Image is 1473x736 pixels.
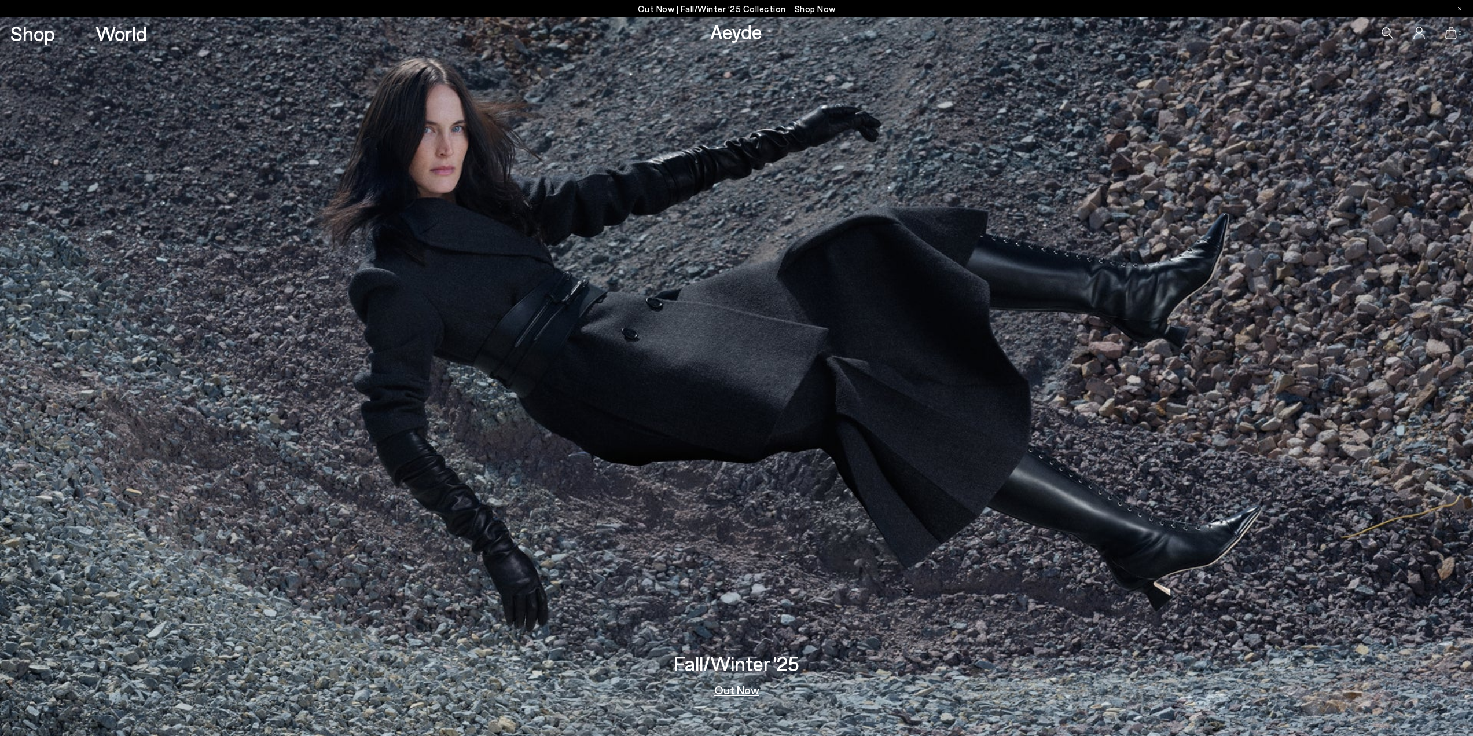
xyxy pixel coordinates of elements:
span: Navigate to /collections/new-in [795,3,836,14]
a: Out Now [714,684,759,695]
a: Aeyde [710,19,762,43]
p: Out Now | Fall/Winter ‘25 Collection [638,2,836,16]
a: 0 [1445,27,1457,39]
h3: Fall/Winter '25 [674,653,799,673]
a: Shop [10,23,55,43]
span: 0 [1457,30,1463,36]
a: World [95,23,147,43]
